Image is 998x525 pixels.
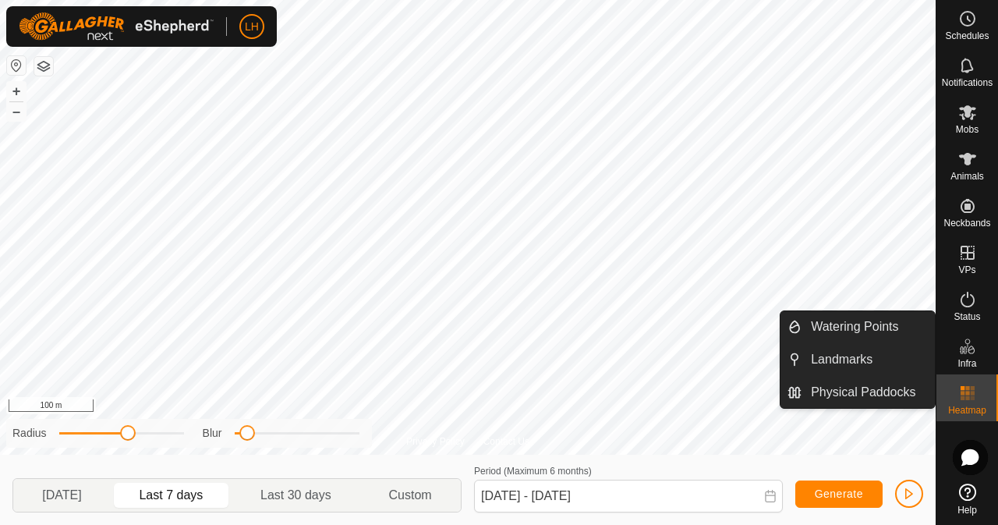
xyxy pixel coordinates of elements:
[203,425,222,442] label: Blur
[943,218,990,228] span: Neckbands
[7,56,26,75] button: Reset Map
[811,383,915,402] span: Physical Paddocks
[954,312,980,321] span: Status
[780,344,935,375] li: Landmarks
[12,425,47,442] label: Radius
[811,317,898,336] span: Watering Points
[950,172,984,181] span: Animals
[34,57,53,76] button: Map Layers
[957,359,976,368] span: Infra
[957,505,977,515] span: Help
[139,486,203,505] span: Last 7 days
[795,481,883,508] button: Generate
[948,406,986,415] span: Heatmap
[815,488,863,500] span: Generate
[811,350,872,369] span: Landmarks
[406,435,465,449] a: Privacy Policy
[260,486,331,505] span: Last 30 days
[780,311,935,342] li: Watering Points
[7,102,26,121] button: –
[945,31,989,41] span: Schedules
[942,78,993,87] span: Notifications
[7,82,26,101] button: +
[802,377,935,408] a: Physical Paddocks
[936,477,998,521] a: Help
[802,311,935,342] a: Watering Points
[483,435,529,449] a: Contact Us
[780,377,935,408] li: Physical Paddocks
[802,344,935,375] a: Landmarks
[958,265,975,275] span: VPs
[389,486,432,505] span: Custom
[19,12,214,41] img: Gallagher Logo
[245,19,259,35] span: LH
[956,125,979,134] span: Mobs
[474,466,592,477] label: Period (Maximum 6 months)
[42,486,81,505] span: [DATE]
